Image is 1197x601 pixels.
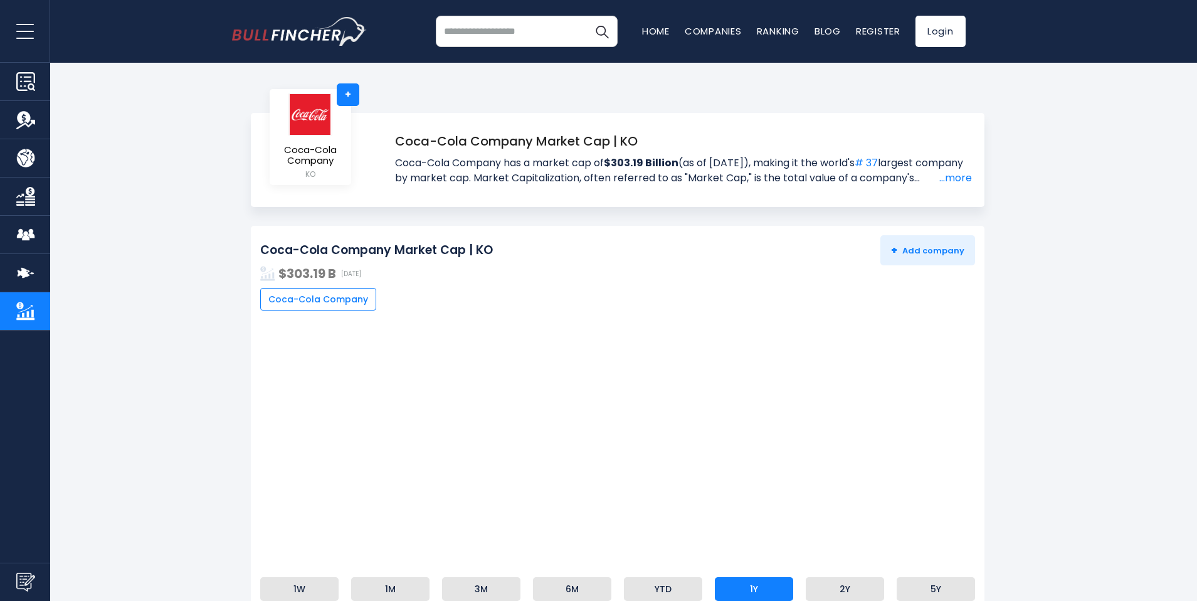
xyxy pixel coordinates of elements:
span: Coca-Cola Company [268,294,368,305]
strong: $303.19 B [278,265,336,282]
li: 5Y [897,577,975,601]
span: Coca-Cola Company [280,145,341,166]
span: [DATE] [341,270,361,278]
img: logo [288,93,332,136]
a: Blog [815,24,841,38]
strong: $303.19 Billion [604,156,678,170]
a: Companies [685,24,742,38]
a: Go to homepage [232,17,367,46]
li: YTD [624,577,702,601]
img: bullfincher logo [232,17,367,46]
li: 6M [533,577,611,601]
li: 2Y [806,577,884,601]
a: Register [856,24,900,38]
h1: Coca-Cola Company Market Cap | KO [395,132,972,151]
a: Login [915,16,966,47]
button: Search [586,16,618,47]
li: 1Y [715,577,793,601]
a: Home [642,24,670,38]
li: 1M [351,577,430,601]
a: Ranking [757,24,799,38]
img: addasd [260,266,275,281]
strong: + [891,243,897,257]
a: # 37 [855,156,878,170]
h2: Coca-Cola Company Market Cap | KO [260,243,493,258]
li: 3M [442,577,520,601]
a: ...more [936,171,972,186]
span: Coca-Cola Company has a market cap of (as of [DATE]), making it the world's largest company by ma... [395,156,972,186]
li: 1W [260,577,339,601]
span: Add company [891,245,964,256]
a: Coca-Cola Company KO [279,93,342,181]
button: +Add company [880,235,975,265]
small: KO [280,169,341,180]
a: + [337,83,359,106]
